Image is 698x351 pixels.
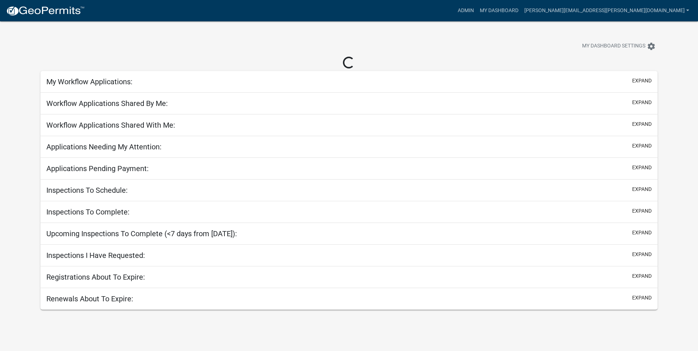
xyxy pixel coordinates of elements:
[647,42,656,51] i: settings
[46,294,133,303] h5: Renewals About To Expire:
[632,207,652,215] button: expand
[46,229,237,238] h5: Upcoming Inspections To Complete (<7 days from [DATE]):
[46,186,128,195] h5: Inspections To Schedule:
[632,99,652,106] button: expand
[46,164,149,173] h5: Applications Pending Payment:
[46,273,145,281] h5: Registrations About To Expire:
[632,77,652,85] button: expand
[632,120,652,128] button: expand
[46,208,130,216] h5: Inspections To Complete:
[46,121,175,130] h5: Workflow Applications Shared With Me:
[632,251,652,258] button: expand
[632,164,652,171] button: expand
[632,229,652,237] button: expand
[632,142,652,150] button: expand
[632,185,652,193] button: expand
[46,77,132,86] h5: My Workflow Applications:
[455,4,477,18] a: Admin
[46,99,168,108] h5: Workflow Applications Shared By Me:
[632,272,652,280] button: expand
[521,4,692,18] a: [PERSON_NAME][EMAIL_ADDRESS][PERSON_NAME][DOMAIN_NAME]
[46,142,162,151] h5: Applications Needing My Attention:
[477,4,521,18] a: My Dashboard
[632,294,652,302] button: expand
[576,39,662,53] button: My Dashboard Settingssettings
[46,251,145,260] h5: Inspections I Have Requested:
[582,42,645,51] span: My Dashboard Settings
